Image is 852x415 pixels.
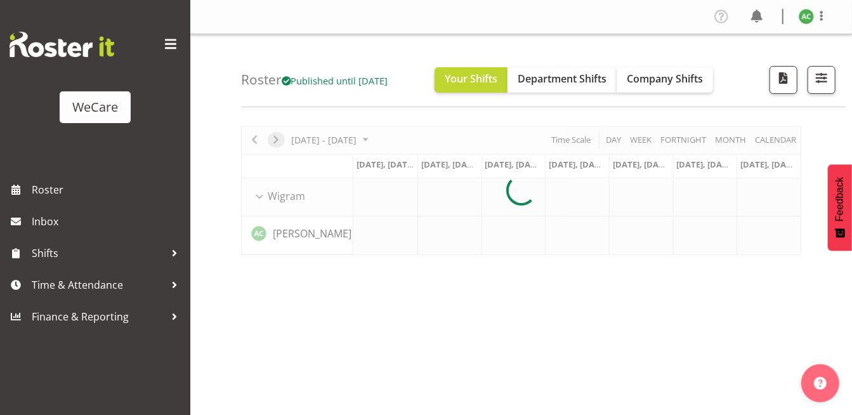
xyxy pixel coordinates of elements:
img: help-xxl-2.png [814,377,827,390]
span: Your Shifts [445,72,497,86]
span: Inbox [32,212,184,231]
span: Company Shifts [627,72,703,86]
img: andrew-casburn10457.jpg [799,9,814,24]
img: Rosterit website logo [10,32,114,57]
span: Time & Attendance [32,275,165,294]
span: Feedback [834,177,846,221]
span: Published until [DATE] [282,74,388,87]
h4: Roster [241,72,388,87]
span: Department Shifts [518,72,606,86]
button: Download a PDF of the roster according to the set date range. [770,66,797,94]
div: WeCare [72,98,118,117]
button: Feedback - Show survey [828,164,852,251]
span: Finance & Reporting [32,307,165,326]
button: Your Shifts [435,67,508,93]
button: Company Shifts [617,67,713,93]
button: Department Shifts [508,67,617,93]
span: Roster [32,180,184,199]
span: Shifts [32,244,165,263]
button: Filter Shifts [808,66,836,94]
